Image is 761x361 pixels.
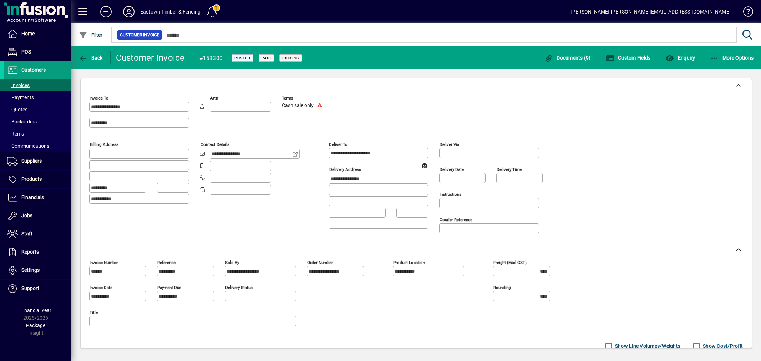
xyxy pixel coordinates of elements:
mat-label: Attn [210,96,218,101]
span: More Options [710,55,754,61]
span: Products [21,176,42,182]
mat-label: Order number [307,260,333,265]
mat-label: Sold by [225,260,239,265]
span: Customers [21,67,46,73]
mat-label: Title [90,310,98,315]
span: Invoices [7,82,30,88]
span: Package [26,322,45,328]
span: POS [21,49,31,55]
a: Payments [4,91,71,103]
span: Posted [234,56,250,60]
a: Settings [4,261,71,279]
a: Jobs [4,207,71,225]
span: Back [79,55,103,61]
div: [PERSON_NAME] [PERSON_NAME][EMAIL_ADDRESS][DOMAIN_NAME] [570,6,731,17]
label: Show Cost/Profit [701,342,743,350]
span: Enquiry [665,55,695,61]
span: Filter [79,32,103,38]
mat-label: Rounding [493,285,511,290]
a: Invoices [4,79,71,91]
mat-label: Invoice date [90,285,112,290]
app-page-header-button: Back [71,51,111,64]
span: Communications [7,143,49,149]
a: Backorders [4,116,71,128]
span: Terms [282,96,325,101]
span: Customer Invoice [120,31,159,39]
button: Custom Fields [604,51,653,64]
a: POS [4,43,71,61]
span: Quotes [7,107,27,112]
span: Financials [21,194,44,200]
mat-label: Delivery status [225,285,253,290]
a: Suppliers [4,152,71,170]
span: Backorders [7,119,37,124]
a: Reports [4,243,71,261]
mat-label: Instructions [440,192,461,197]
a: Knowledge Base [738,1,752,25]
mat-label: Delivery date [440,167,464,172]
div: #153300 [199,52,223,64]
mat-label: Courier Reference [440,217,472,222]
mat-label: Deliver To [329,142,347,147]
button: Back [77,51,105,64]
mat-label: Product location [393,260,425,265]
a: View on map [419,159,430,171]
button: Enquiry [664,51,697,64]
span: Support [21,285,39,291]
span: Staff [21,231,32,237]
label: Show Line Volumes/Weights [614,342,680,350]
mat-label: Invoice number [90,260,118,265]
span: Home [21,31,35,36]
a: Financials [4,189,71,207]
a: Home [4,25,71,43]
div: Customer Invoice [116,52,185,63]
button: Documents (9) [543,51,593,64]
mat-label: Invoice To [90,96,108,101]
div: Eastown Timber & Fencing [140,6,201,17]
a: Communications [4,140,71,152]
button: Profile [117,5,140,18]
span: Reports [21,249,39,255]
mat-label: Deliver via [440,142,459,147]
a: Products [4,171,71,188]
span: Settings [21,267,40,273]
button: Filter [77,29,105,41]
span: Paid [262,56,271,60]
span: Items [7,131,24,137]
span: Suppliers [21,158,42,164]
span: Payments [7,95,34,100]
a: Staff [4,225,71,243]
span: Custom Fields [606,55,651,61]
span: Picking [282,56,299,60]
a: Items [4,128,71,140]
button: Add [95,5,117,18]
a: Quotes [4,103,71,116]
mat-label: Reference [157,260,176,265]
mat-label: Delivery time [497,167,522,172]
button: More Options [709,51,756,64]
mat-label: Freight (excl GST) [493,260,527,265]
span: Jobs [21,213,32,218]
mat-label: Payment due [157,285,181,290]
span: Documents (9) [544,55,591,61]
span: Cash sale only [282,103,314,108]
a: Support [4,280,71,298]
span: Financial Year [20,307,51,313]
